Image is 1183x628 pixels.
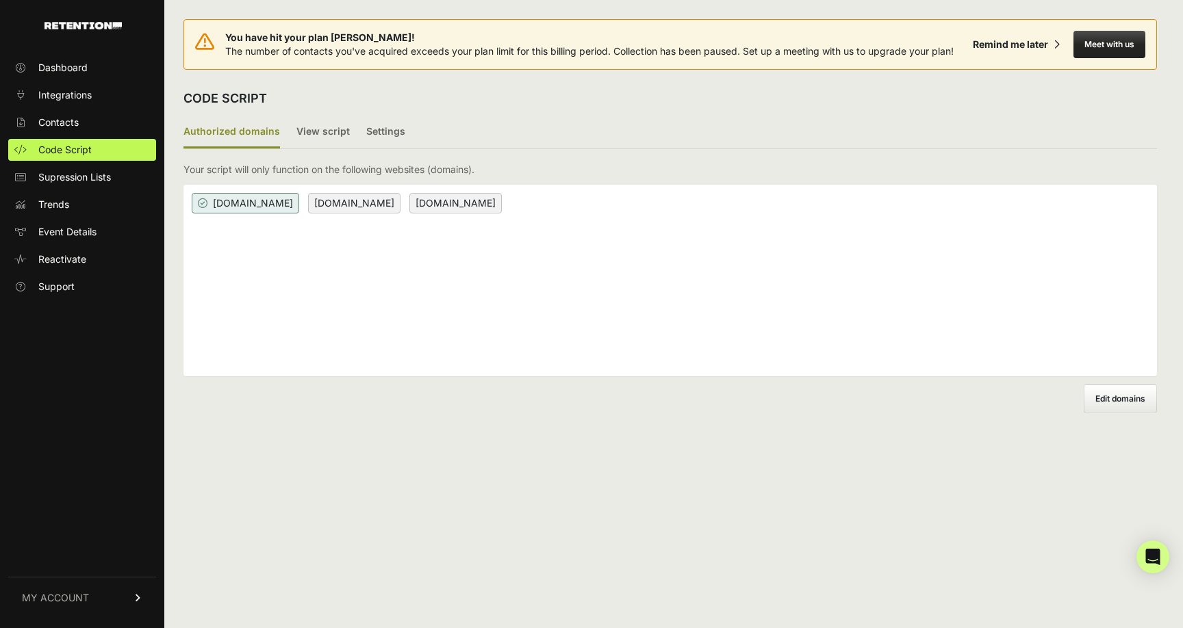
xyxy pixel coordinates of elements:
span: MY ACCOUNT [22,591,89,605]
a: Code Script [8,139,156,161]
span: Integrations [38,88,92,102]
button: Meet with us [1073,31,1145,58]
h2: CODE SCRIPT [183,89,267,108]
label: View script [296,116,350,148]
span: Trends [38,198,69,211]
span: [DOMAIN_NAME] [192,193,299,213]
span: You have hit your plan [PERSON_NAME]! [225,31,954,44]
p: Your script will only function on the following websites (domains). [183,163,474,176]
div: Open Intercom Messenger [1136,540,1169,573]
span: Event Details [38,225,97,239]
a: Support [8,276,156,298]
a: Contacts [8,112,156,133]
span: [DOMAIN_NAME] [308,193,400,213]
a: Trends [8,194,156,215]
span: Supression Lists [38,170,111,184]
a: Supression Lists [8,166,156,188]
span: Dashboard [38,61,88,75]
span: The number of contacts you've acquired exceeds your plan limit for this billing period. Collectio... [225,45,954,57]
span: Code Script [38,143,92,157]
span: Support [38,280,75,293]
img: Retention.com [44,22,122,29]
span: Reactivate [38,252,86,266]
a: Dashboard [8,57,156,79]
a: Event Details [8,221,156,243]
a: MY ACCOUNT [8,577,156,618]
a: Integrations [8,84,156,106]
span: [DOMAIN_NAME] [409,193,502,213]
label: Authorized domains [183,116,280,148]
span: Contacts [38,116,79,129]
span: Edit domains [1095,393,1145,404]
div: Remind me later [973,38,1048,51]
a: Reactivate [8,248,156,270]
label: Settings [366,116,405,148]
button: Remind me later [967,32,1065,57]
